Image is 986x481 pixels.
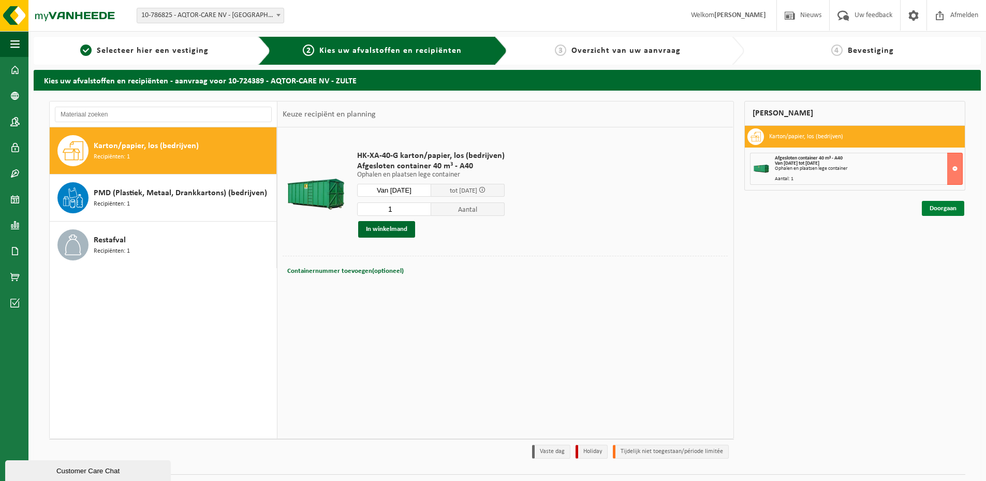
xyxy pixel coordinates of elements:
span: 4 [831,45,843,56]
span: 2 [303,45,314,56]
div: Keuze recipiënt en planning [277,101,381,127]
a: 1Selecteer hier een vestiging [39,45,250,57]
h2: Kies uw afvalstoffen en recipiënten - aanvraag voor 10-724389 - AQTOR-CARE NV - ZULTE [34,70,981,90]
input: Selecteer datum [357,184,431,197]
button: Restafval Recipiënten: 1 [50,222,277,268]
strong: Van [DATE] tot [DATE] [775,161,819,166]
button: Karton/papier, los (bedrijven) Recipiënten: 1 [50,127,277,174]
button: In winkelmand [358,221,415,238]
span: Afgesloten container 40 m³ - A40 [775,155,843,161]
span: Recipiënten: 1 [94,152,130,162]
span: Karton/papier, los (bedrijven) [94,140,199,152]
div: Aantal: 1 [775,177,963,182]
span: Recipiënten: 1 [94,246,130,256]
span: 1 [80,45,92,56]
h3: Karton/papier, los (bedrijven) [769,128,843,145]
span: Aantal [431,202,505,216]
strong: [PERSON_NAME] [714,11,766,19]
span: PMD (Plastiek, Metaal, Drankkartons) (bedrijven) [94,187,267,199]
button: PMD (Plastiek, Metaal, Drankkartons) (bedrijven) Recipiënten: 1 [50,174,277,222]
div: [PERSON_NAME] [744,101,966,126]
p: Ophalen en plaatsen lege container [357,171,505,179]
div: Ophalen en plaatsen lege container [775,166,963,171]
span: Kies uw afvalstoffen en recipiënten [319,47,462,55]
span: Restafval [94,234,126,246]
input: Materiaal zoeken [55,107,272,122]
span: Overzicht van uw aanvraag [571,47,681,55]
li: Vaste dag [532,445,570,459]
span: HK-XA-40-G karton/papier, los (bedrijven) [357,151,505,161]
span: Containernummer toevoegen(optioneel) [287,268,404,274]
span: Bevestiging [848,47,894,55]
button: Containernummer toevoegen(optioneel) [286,264,405,279]
iframe: chat widget [5,458,173,481]
a: Doorgaan [922,201,964,216]
li: Holiday [576,445,608,459]
span: Selecteer hier een vestiging [97,47,209,55]
span: Recipiënten: 1 [94,199,130,209]
span: Afgesloten container 40 m³ - A40 [357,161,505,171]
span: 10-786825 - AQTOR-CARE NV - OOSTAKKER [137,8,284,23]
li: Tijdelijk niet toegestaan/période limitée [613,445,729,459]
span: tot [DATE] [450,187,477,194]
span: 3 [555,45,566,56]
